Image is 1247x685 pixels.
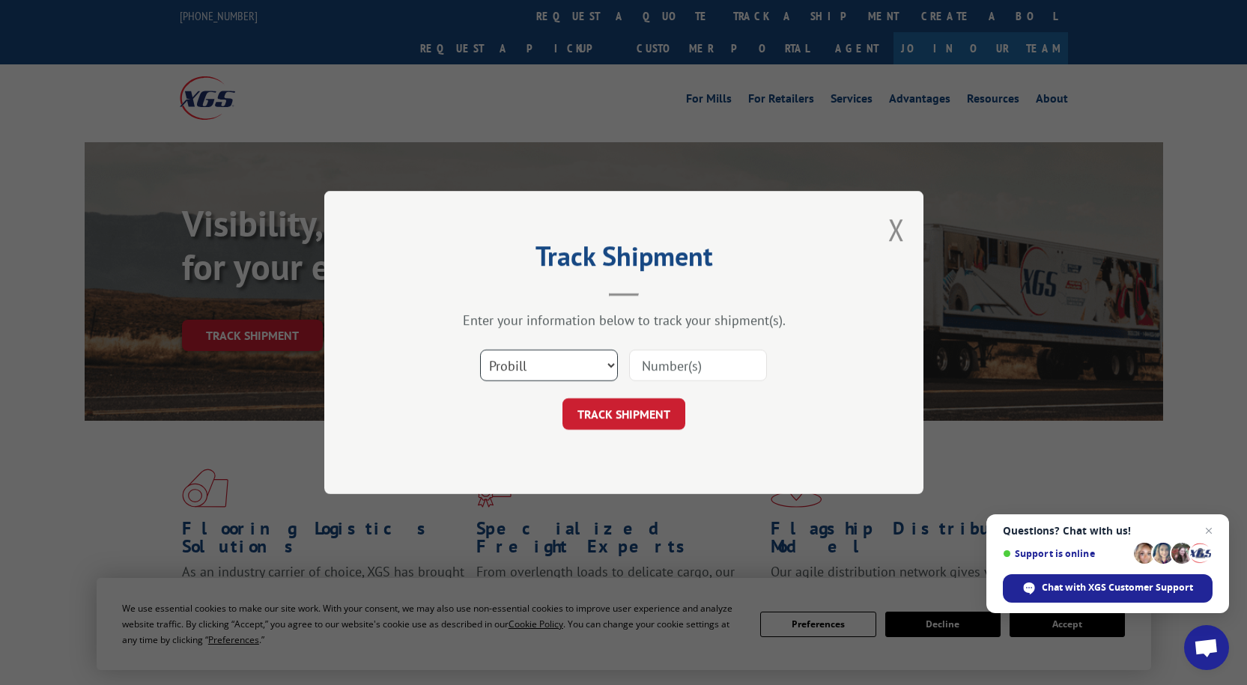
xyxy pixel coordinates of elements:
div: Chat with XGS Customer Support [1003,574,1213,603]
span: Chat with XGS Customer Support [1042,581,1193,594]
button: Close modal [888,210,905,249]
span: Questions? Chat with us! [1003,525,1213,537]
h2: Track Shipment [399,246,849,274]
div: Open chat [1184,625,1229,670]
button: TRACK SHIPMENT [562,398,685,430]
input: Number(s) [629,350,767,381]
div: Enter your information below to track your shipment(s). [399,311,849,329]
span: Close chat [1200,522,1218,540]
span: Support is online [1003,548,1129,559]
